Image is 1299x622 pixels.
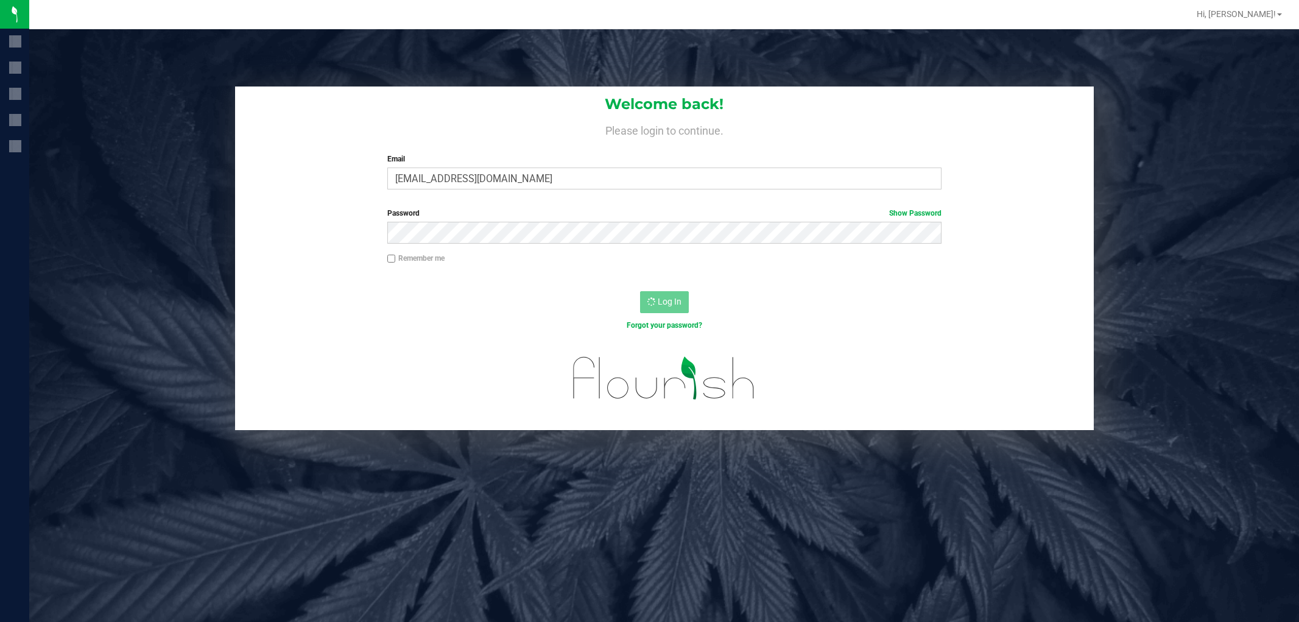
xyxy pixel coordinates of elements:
h1: Welcome back! [235,96,1094,112]
img: flourish_logo.svg [557,344,772,412]
label: Email [387,154,942,164]
span: Log In [658,297,681,306]
h4: Please login to continue. [235,122,1094,136]
input: Remember me [387,255,396,263]
label: Remember me [387,253,445,264]
span: Hi, [PERSON_NAME]! [1197,9,1276,19]
a: Show Password [889,209,942,217]
a: Forgot your password? [627,321,702,330]
button: Log In [640,291,689,313]
span: Password [387,209,420,217]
